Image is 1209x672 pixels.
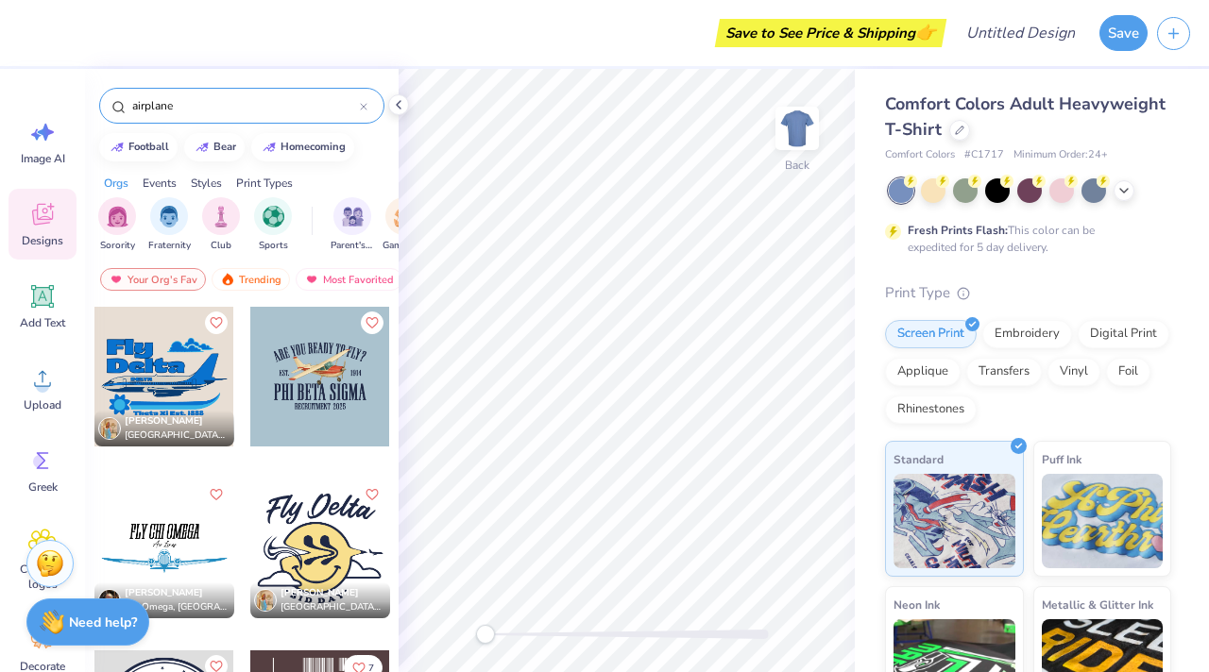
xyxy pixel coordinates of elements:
img: Standard [894,474,1015,568]
div: Applique [885,358,961,386]
strong: Fresh Prints Flash: [908,223,1008,238]
div: Your Org's Fav [100,268,206,291]
span: Chi Omega, [GEOGRAPHIC_DATA][US_STATE] [125,600,227,614]
div: Screen Print [885,320,977,348]
button: filter button [98,197,136,253]
img: Club Image [211,206,231,227]
div: Most Favorited [296,268,402,291]
div: Back [785,157,809,174]
strong: Need help? [69,613,137,631]
img: Game Day Image [394,206,416,227]
span: Comfort Colors Adult Heavyweight T-Shirt [885,92,1166,141]
div: Rhinestones [885,395,977,424]
button: football [99,133,178,161]
div: filter for Game Day [383,197,426,253]
input: Untitled Design [951,14,1090,52]
button: Like [205,483,228,506]
span: 👉 [915,21,936,43]
div: Orgs [104,175,128,192]
img: Parent's Weekend Image [342,206,364,227]
span: Minimum Order: 24 + [1013,147,1108,163]
div: Digital Print [1078,320,1169,348]
div: Save to See Price & Shipping [720,19,942,47]
div: Styles [191,175,222,192]
div: Foil [1106,358,1150,386]
span: Club [211,239,231,253]
button: filter button [148,197,191,253]
div: filter for Sorority [98,197,136,253]
img: Puff Ink [1042,474,1164,568]
button: Save [1099,15,1148,51]
div: Accessibility label [476,625,495,644]
span: Image AI [21,151,65,166]
button: Like [361,483,383,506]
div: Print Type [885,282,1171,304]
span: Fraternity [148,239,191,253]
span: Add Text [20,315,65,330]
span: [PERSON_NAME] [125,586,203,599]
button: bear [184,133,245,161]
span: Game Day [383,239,426,253]
div: Trending [212,268,290,291]
span: Standard [894,449,944,469]
div: Vinyl [1047,358,1100,386]
button: filter button [331,197,374,253]
div: homecoming [281,142,346,152]
span: Upload [24,397,61,412]
img: trend_line.gif [195,142,210,153]
div: Events [143,175,177,192]
img: Sorority Image [107,206,128,227]
span: [GEOGRAPHIC_DATA], [GEOGRAPHIC_DATA][US_STATE] [125,428,227,443]
span: [GEOGRAPHIC_DATA], [GEOGRAPHIC_DATA][US_STATE] [281,600,383,614]
img: trend_line.gif [110,142,125,153]
div: filter for Sports [254,197,292,253]
button: filter button [254,197,292,253]
div: Transfers [966,358,1042,386]
button: homecoming [251,133,354,161]
span: Sorority [100,239,135,253]
button: filter button [202,197,240,253]
span: Clipart & logos [11,562,74,592]
div: filter for Parent's Weekend [331,197,374,253]
span: Greek [28,479,58,495]
div: football [128,142,169,152]
span: Neon Ink [894,595,940,614]
span: Metallic & Glitter Ink [1042,595,1153,614]
img: Back [778,109,816,147]
span: Puff Ink [1042,449,1081,469]
div: bear [213,142,236,152]
button: filter button [383,197,426,253]
img: trending.gif [220,273,235,286]
span: # C1717 [964,147,1004,163]
div: Print Types [236,175,293,192]
div: filter for Fraternity [148,197,191,253]
input: Try "Alpha" [130,96,360,115]
div: Embroidery [982,320,1072,348]
button: Like [205,311,228,334]
img: trend_line.gif [262,142,277,153]
span: [PERSON_NAME] [281,586,359,599]
span: Designs [22,233,63,248]
span: Sports [259,239,288,253]
div: filter for Club [202,197,240,253]
div: This color can be expedited for 5 day delivery. [908,222,1140,256]
img: most_fav.gif [109,273,124,286]
button: Like [361,311,383,334]
span: Comfort Colors [885,147,955,163]
img: Fraternity Image [159,206,179,227]
img: most_fav.gif [304,273,319,286]
span: Parent's Weekend [331,239,374,253]
span: [PERSON_NAME] [125,414,203,428]
img: Sports Image [263,206,284,227]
